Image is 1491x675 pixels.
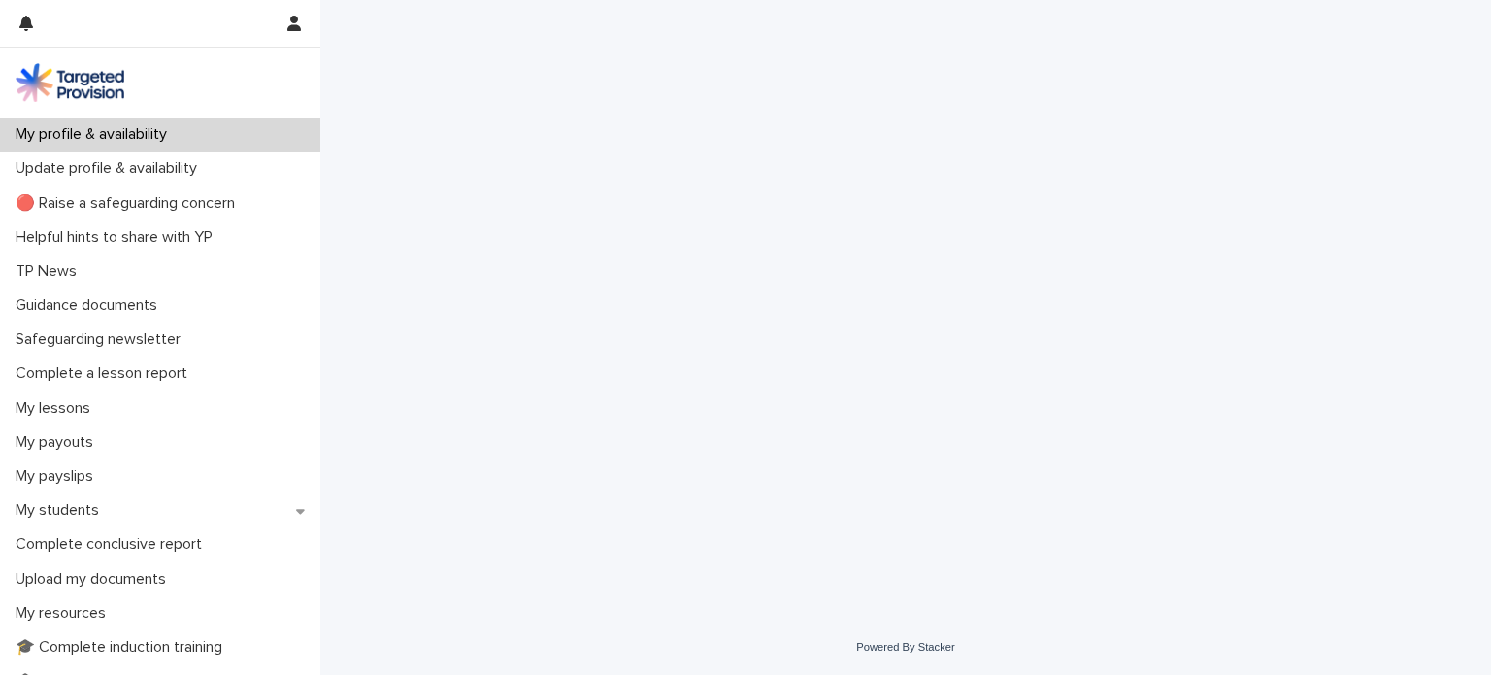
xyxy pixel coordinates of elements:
p: Update profile & availability [8,159,213,178]
p: My profile & availability [8,125,182,144]
p: Guidance documents [8,296,173,315]
p: 🔴 Raise a safeguarding concern [8,194,250,213]
p: My students [8,501,115,520]
p: My lessons [8,399,106,418]
p: My payouts [8,433,109,452]
a: Powered By Stacker [856,641,954,653]
p: Complete conclusive report [8,535,217,554]
p: TP News [8,262,92,281]
p: My resources [8,604,121,623]
p: 🎓 Complete induction training [8,638,238,657]
p: Helpful hints to share with YP [8,228,228,247]
p: Safeguarding newsletter [8,330,196,349]
p: Upload my documents [8,570,182,589]
p: My payslips [8,467,109,486]
img: M5nRWzHhSzIhMunXDL62 [16,63,124,102]
p: Complete a lesson report [8,364,203,383]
